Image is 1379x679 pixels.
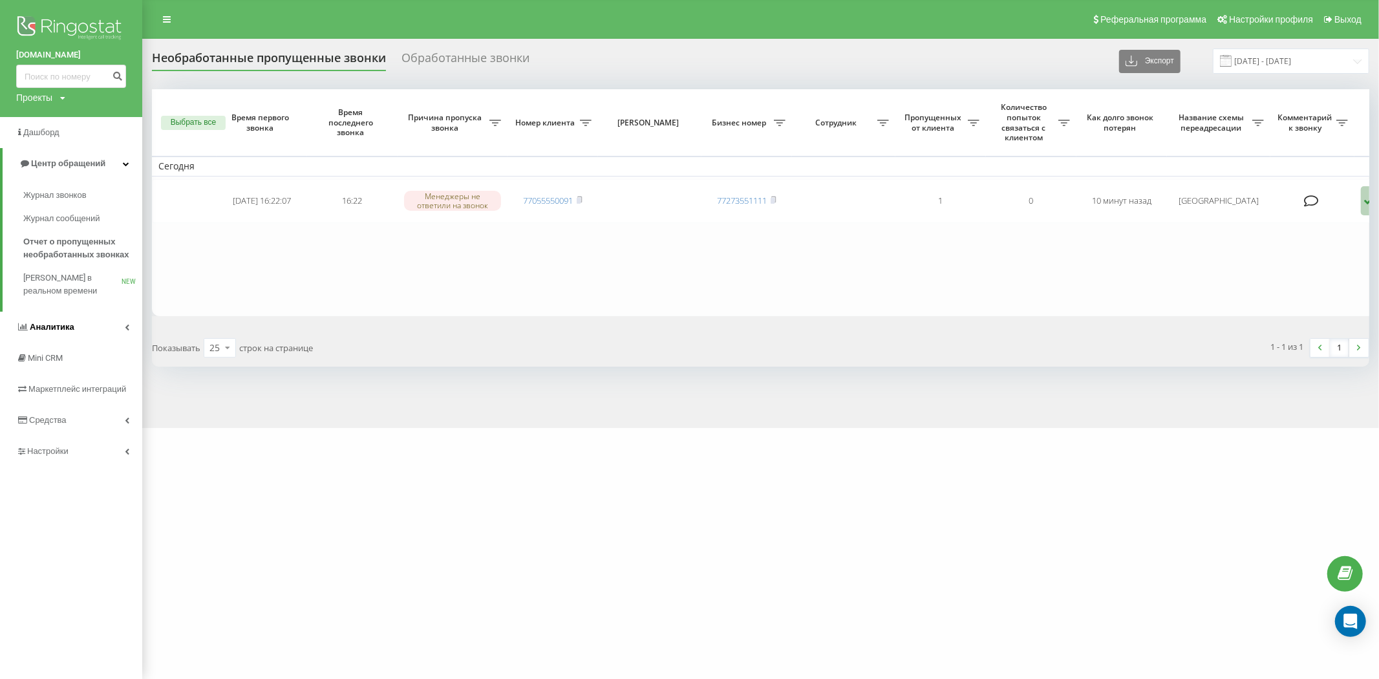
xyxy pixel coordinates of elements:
[16,48,126,61] a: [DOMAIN_NAME]
[1087,113,1157,133] span: Как долго звонок потерян
[16,91,52,104] div: Проекты
[29,415,67,425] span: Средства
[23,230,142,266] a: Отчет о пропущенных необработанных звонках
[28,384,126,394] span: Маркетплейс интеграций
[404,191,501,210] div: Менеджеры не ответили на звонок
[3,148,142,179] a: Центр обращений
[708,118,774,128] span: Бизнес номер
[239,342,313,354] span: строк на странице
[23,272,122,297] span: [PERSON_NAME] в реальном времени
[524,195,573,206] a: 77055550091
[16,65,126,88] input: Поиск по номеру
[30,322,74,332] span: Аналитика
[23,184,142,207] a: Журнал звонков
[1271,340,1304,353] div: 1 - 1 из 1
[1167,179,1270,223] td: [GEOGRAPHIC_DATA]
[317,107,387,138] span: Время последнего звонка
[23,235,136,261] span: Отчет о пропущенных необработанных звонках
[1119,50,1181,73] button: Экспорт
[1277,113,1336,133] span: Комментарий к звонку
[23,212,100,225] span: Журнал сообщений
[404,113,489,133] span: Причина пропуска звонка
[514,118,580,128] span: Номер клиента
[217,179,307,223] td: [DATE] 16:22:07
[209,341,220,354] div: 25
[992,102,1058,142] span: Количество попыток связаться с клиентом
[1100,14,1206,25] span: Реферальная программа
[23,127,59,137] span: Дашборд
[23,189,87,202] span: Журнал звонков
[23,207,142,230] a: Журнал сообщений
[23,266,142,303] a: [PERSON_NAME] в реальном времениNEW
[27,446,69,456] span: Настройки
[152,342,200,354] span: Показывать
[1330,339,1349,357] a: 1
[986,179,1076,223] td: 0
[1335,606,1366,637] div: Open Intercom Messenger
[31,158,105,168] span: Центр обращений
[902,113,968,133] span: Пропущенных от клиента
[895,179,986,223] td: 1
[401,51,529,71] div: Обработанные звонки
[1229,14,1313,25] span: Настройки профиля
[609,118,690,128] span: [PERSON_NAME]
[718,195,767,206] a: 77273551111
[161,116,226,130] button: Выбрать все
[227,113,297,133] span: Время первого звонка
[1334,14,1362,25] span: Выход
[1173,113,1252,133] span: Название схемы переадресации
[152,51,386,71] div: Необработанные пропущенные звонки
[307,179,398,223] td: 16:22
[1076,179,1167,223] td: 10 минут назад
[16,13,126,45] img: Ringostat logo
[798,118,877,128] span: Сотрудник
[28,353,63,363] span: Mini CRM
